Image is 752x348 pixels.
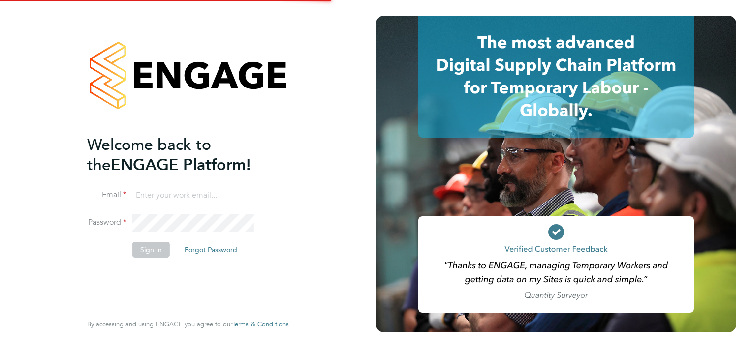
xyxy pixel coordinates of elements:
[87,135,279,175] h2: ENGAGE Platform!
[87,217,126,228] label: Password
[177,242,245,258] button: Forgot Password
[87,135,211,174] span: Welcome back to the
[87,320,289,328] span: By accessing and using ENGAGE you agree to our
[87,190,126,200] label: Email
[232,320,289,328] span: Terms & Conditions
[132,187,254,204] input: Enter your work email...
[132,242,170,258] button: Sign In
[232,320,289,328] a: Terms & Conditions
